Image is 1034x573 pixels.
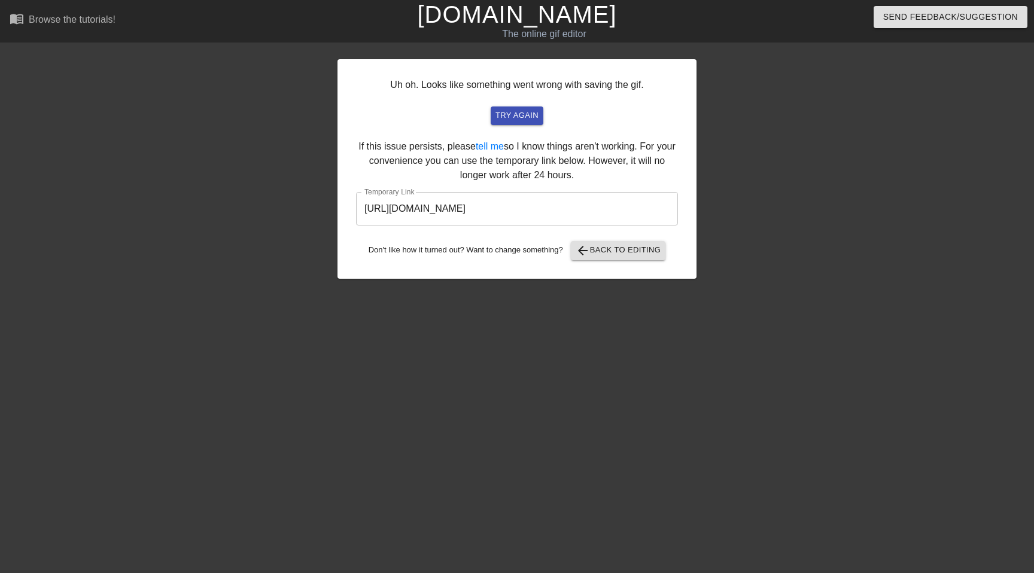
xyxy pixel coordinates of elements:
[351,27,738,41] div: The online gif editor
[491,106,543,125] button: try again
[337,59,697,279] div: Uh oh. Looks like something went wrong with saving the gif. If this issue persists, please so I k...
[356,192,678,225] input: bare
[417,1,616,28] a: [DOMAIN_NAME]
[356,241,678,260] div: Don't like how it turned out? Want to change something?
[29,14,115,25] div: Browse the tutorials!
[576,243,590,258] span: arrow_back
[476,141,504,151] a: tell me
[883,10,1018,25] span: Send Feedback/Suggestion
[874,6,1027,28] button: Send Feedback/Suggestion
[10,11,115,30] a: Browse the tutorials!
[576,243,661,258] span: Back to Editing
[495,109,539,123] span: try again
[571,241,666,260] button: Back to Editing
[10,11,24,26] span: menu_book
